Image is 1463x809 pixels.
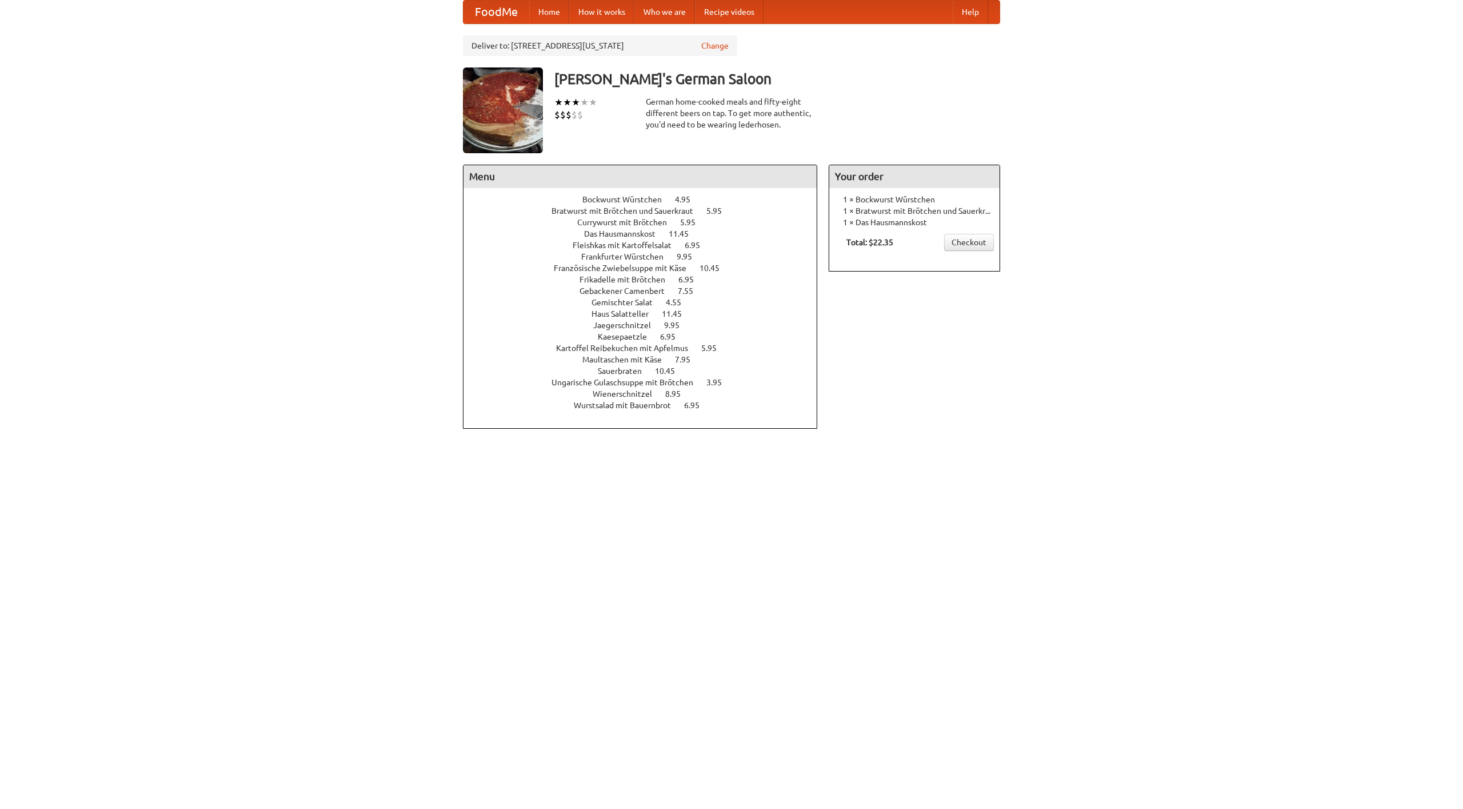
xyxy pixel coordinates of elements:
img: angular.jpg [463,67,543,153]
a: Das Hausmannskost 11.45 [584,229,710,238]
a: How it works [569,1,634,23]
a: Französische Zwiebelsuppe mit Käse 10.45 [554,264,741,273]
span: Bratwurst mit Brötchen und Sauerkraut [551,206,705,216]
span: Currywurst mit Brötchen [577,218,678,227]
span: Kaesepaetzle [598,332,658,341]
span: 11.45 [669,229,700,238]
div: German home-cooked meals and fifty-eight different beers on tap. To get more authentic, you'd nee... [646,96,817,130]
span: Bockwurst Würstchen [582,195,673,204]
span: Gebackener Camenbert [579,286,676,296]
span: Das Hausmannskost [584,229,667,238]
a: Frikadelle mit Brötchen 6.95 [579,275,715,284]
a: Fleishkas mit Kartoffelsalat 6.95 [573,241,721,250]
span: 5.95 [680,218,707,227]
li: 1 × Bockwurst Würstchen [835,194,994,205]
h4: Menu [463,165,817,188]
span: 9.95 [677,252,703,261]
span: 8.95 [665,389,692,398]
span: 6.95 [684,401,711,410]
li: $ [566,109,571,121]
a: Checkout [944,234,994,251]
a: Change [701,40,729,51]
span: Kartoffel Reibekuchen mit Apfelmus [556,344,699,353]
a: Home [529,1,569,23]
a: Wienerschnitzel 8.95 [593,389,702,398]
span: Jaegerschnitzel [593,321,662,330]
li: $ [554,109,560,121]
a: Ungarische Gulaschsuppe mit Brötchen 3.95 [551,378,743,387]
span: Sauerbraten [598,366,653,376]
span: 5.95 [701,344,728,353]
span: Haus Salatteller [591,309,660,318]
span: 6.95 [660,332,687,341]
a: Help [953,1,988,23]
span: 10.45 [699,264,731,273]
span: 4.55 [666,298,693,307]
span: 6.95 [685,241,711,250]
span: Maultaschen mit Käse [582,355,673,364]
a: FoodMe [463,1,529,23]
a: Wurstsalad mit Bauernbrot 6.95 [574,401,721,410]
li: ★ [580,96,589,109]
li: $ [577,109,583,121]
a: Sauerbraten 10.45 [598,366,696,376]
span: 6.95 [678,275,705,284]
a: Jaegerschnitzel 9.95 [593,321,701,330]
a: Kartoffel Reibekuchen mit Apfelmus 5.95 [556,344,738,353]
h4: Your order [829,165,1000,188]
span: 9.95 [664,321,691,330]
a: Recipe videos [695,1,764,23]
span: Französische Zwiebelsuppe mit Käse [554,264,698,273]
b: Total: $22.35 [846,238,893,247]
a: Currywurst mit Brötchen 5.95 [577,218,717,227]
span: Wienerschnitzel [593,389,663,398]
a: Who we are [634,1,695,23]
span: Wurstsalad mit Bauernbrot [574,401,682,410]
a: Gebackener Camenbert 7.55 [579,286,714,296]
li: $ [560,109,566,121]
a: Bockwurst Würstchen 4.95 [582,195,711,204]
li: $ [571,109,577,121]
span: 3.95 [706,378,733,387]
span: Ungarische Gulaschsuppe mit Brötchen [551,378,705,387]
span: 7.55 [678,286,705,296]
span: 10.45 [655,366,686,376]
li: 1 × Das Hausmannskost [835,217,994,228]
li: ★ [563,96,571,109]
li: ★ [589,96,597,109]
a: Bratwurst mit Brötchen und Sauerkraut 5.95 [551,206,743,216]
a: Haus Salatteller 11.45 [591,309,703,318]
a: Kaesepaetzle 6.95 [598,332,697,341]
span: Frikadelle mit Brötchen [579,275,677,284]
span: 7.95 [675,355,702,364]
span: 5.95 [706,206,733,216]
span: Frankfurter Würstchen [581,252,675,261]
span: Fleishkas mit Kartoffelsalat [573,241,683,250]
span: Gemischter Salat [591,298,664,307]
a: Gemischter Salat 4.55 [591,298,702,307]
div: Deliver to: [STREET_ADDRESS][US_STATE] [463,35,737,56]
h3: [PERSON_NAME]'s German Saloon [554,67,1000,90]
li: ★ [571,96,580,109]
span: 4.95 [675,195,702,204]
li: 1 × Bratwurst mit Brötchen und Sauerkraut [835,205,994,217]
a: Frankfurter Würstchen 9.95 [581,252,713,261]
li: ★ [554,96,563,109]
span: 11.45 [662,309,693,318]
a: Maultaschen mit Käse 7.95 [582,355,711,364]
